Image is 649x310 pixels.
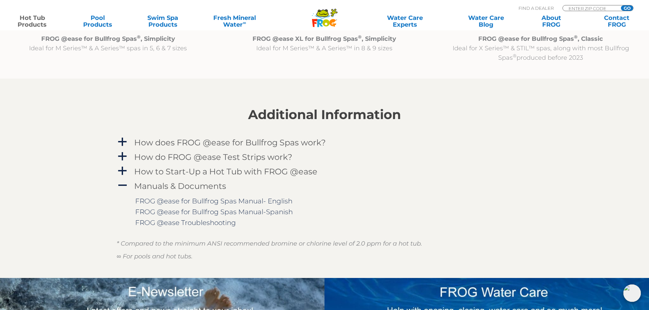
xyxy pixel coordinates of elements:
span: A [117,180,127,191]
span: a [117,137,127,147]
a: a How does FROG @ease for Bullfrog Spas work? [117,136,532,149]
a: a How to Start-Up a Hot Tub with FROG @ease [117,165,532,178]
strong: FROG @ease XL for Bullfrog Spas , Simplicity [253,35,396,43]
h2: Additional Information [117,107,532,122]
sup: ∞ [243,20,246,25]
a: FROG @ease for Bullfrog Spas Manual- English [135,197,292,205]
em: * Compared to the minimum ANSI recommended bromine or chlorine level of 2.0 ppm for a hot tub. [117,240,422,247]
sup: ® [137,34,141,39]
em: ∞ For pools and hot tubs. [117,253,193,260]
a: Hot TubProducts [7,15,57,28]
h4: How do FROG @ease Test Strips work? [134,152,292,162]
a: ContactFROG [592,15,642,28]
a: PoolProducts [72,15,123,28]
img: openIcon [623,284,641,302]
a: FROG @ease Troubleshooting [135,219,236,227]
a: Fresh MineralWater∞ [203,15,266,28]
a: FROG @ease for Bullfrog Spas Manual-Spanish [135,208,293,216]
input: GO [621,5,633,11]
h4: How does FROG @ease for Bullfrog Spas work? [134,138,326,147]
input: Zip Code Form [568,5,614,11]
a: Water CareBlog [461,15,511,28]
span: a [117,151,127,162]
span: a [117,166,127,176]
a: Swim SpaProducts [138,15,188,28]
a: A Manuals & Documents [117,180,532,192]
sup: ® [358,34,362,39]
a: a How do FROG @ease Test Strips work? [117,151,532,163]
strong: FROG @ease for Bullfrog Spas , Simplicity [41,35,175,43]
sup: ® [574,34,578,39]
p: Ideal for M Series™ & A Series™ spas in 5, 6 & 7 sizes [5,34,211,53]
strong: FROG @ease for Bullfrog Spas , Classic [478,35,603,43]
p: Ideal for X Series™ & STIL™ spas, along with most Bullfrog Spas produced before 2023 [438,34,644,62]
p: Find A Dealer [519,5,554,11]
p: Ideal for M Series™ & A Series™ in 8 & 9 sizes [221,34,428,53]
a: AboutFROG [526,15,577,28]
a: Water CareExperts [363,15,446,28]
h4: Manuals & Documents [134,181,226,191]
h4: How to Start-Up a Hot Tub with FROG @ease [134,167,317,176]
sup: ® [513,53,516,58]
